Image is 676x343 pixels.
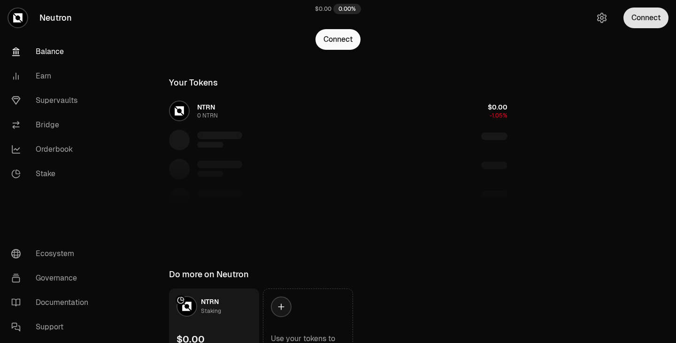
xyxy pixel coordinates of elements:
span: NTRN [201,297,219,306]
a: Ecosystem [4,242,101,266]
div: Do more on Neutron [169,268,249,281]
img: NTRN Logo [177,297,196,316]
a: Earn [4,64,101,88]
button: Connect [623,8,668,28]
a: Orderbook [4,137,101,162]
a: Supervaults [4,88,101,113]
button: Connect [315,29,361,50]
div: $0.00 [315,5,331,13]
a: Stake [4,162,101,186]
div: Your Tokens [169,76,218,89]
a: Balance [4,39,101,64]
a: Support [4,315,101,339]
a: Governance [4,266,101,290]
a: Bridge [4,113,101,137]
a: Documentation [4,290,101,315]
div: 0.00% [333,4,361,14]
div: Staking [201,306,221,316]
